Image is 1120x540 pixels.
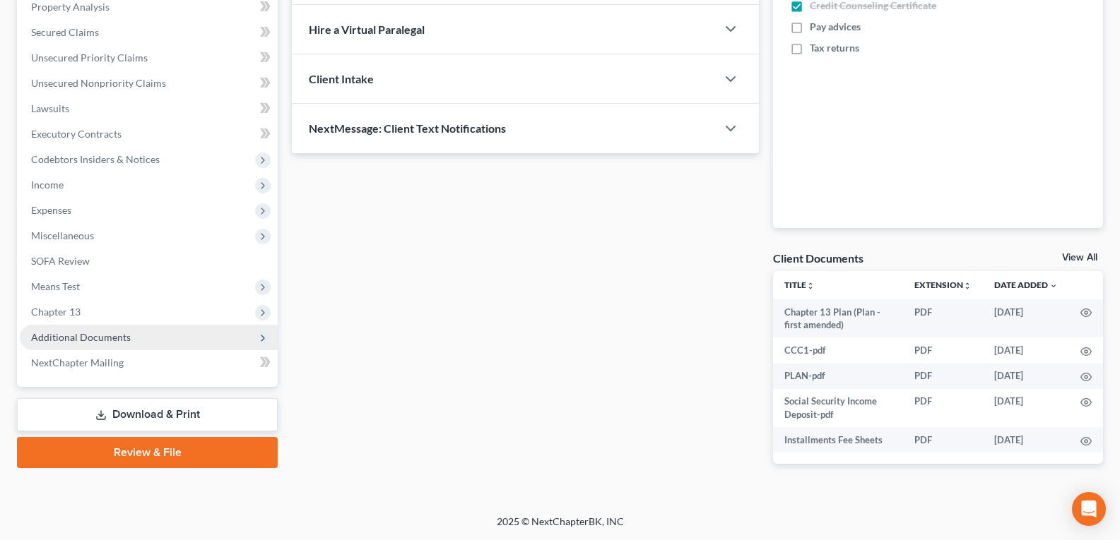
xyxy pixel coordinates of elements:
a: Executory Contracts [20,121,278,147]
span: NextChapter Mailing [31,356,124,368]
td: PDF [903,337,983,363]
a: Secured Claims [20,20,278,45]
td: Chapter 13 Plan (Plan - first amended) [773,299,903,338]
td: [DATE] [983,299,1069,338]
a: Download & Print [17,398,278,431]
div: Client Documents [773,251,863,265]
span: Chapter 13 [31,306,81,318]
td: PDF [903,364,983,389]
span: Miscellaneous [31,229,94,241]
span: Unsecured Priority Claims [31,52,148,64]
td: PLAN-pdf [773,364,903,389]
td: Social Security Income Deposit-pdf [773,389,903,428]
a: SOFA Review [20,248,278,274]
a: Lawsuits [20,96,278,121]
td: [DATE] [983,364,1069,389]
span: Means Test [31,280,80,292]
span: Expenses [31,204,71,216]
span: Unsecured Nonpriority Claims [31,77,166,89]
a: Extensionunfold_more [914,280,972,290]
a: Unsecured Priority Claims [20,45,278,71]
div: 2025 © NextChapterBK, INC [158,515,963,540]
span: Lawsuits [31,102,69,114]
td: PDF [903,427,983,452]
td: CCC1-pdf [773,337,903,363]
span: Secured Claims [31,26,99,38]
td: [DATE] [983,389,1069,428]
i: unfold_more [806,282,815,290]
a: NextChapter Mailing [20,350,278,376]
span: Tax returns [810,41,859,55]
a: View All [1062,253,1097,263]
a: Unsecured Nonpriority Claims [20,71,278,96]
span: Client Intake [309,72,374,85]
span: Hire a Virtual Paralegal [309,23,425,36]
span: Additional Documents [31,331,131,343]
span: Executory Contracts [31,128,122,140]
span: Property Analysis [31,1,110,13]
td: PDF [903,299,983,338]
span: Pay advices [810,20,861,34]
a: Date Added expand_more [994,280,1058,290]
i: unfold_more [963,282,972,290]
i: expand_more [1049,282,1058,290]
a: Titleunfold_more [784,280,815,290]
span: SOFA Review [31,255,90,267]
a: Review & File [17,437,278,468]
td: [DATE] [983,427,1069,452]
td: PDF [903,389,983,428]
span: NextMessage: Client Text Notifications [309,121,506,135]
td: [DATE] [983,337,1069,363]
div: Open Intercom Messenger [1072,492,1106,526]
span: Income [31,179,64,191]
td: Installments Fee Sheets [773,427,903,452]
span: Codebtors Insiders & Notices [31,153,160,165]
